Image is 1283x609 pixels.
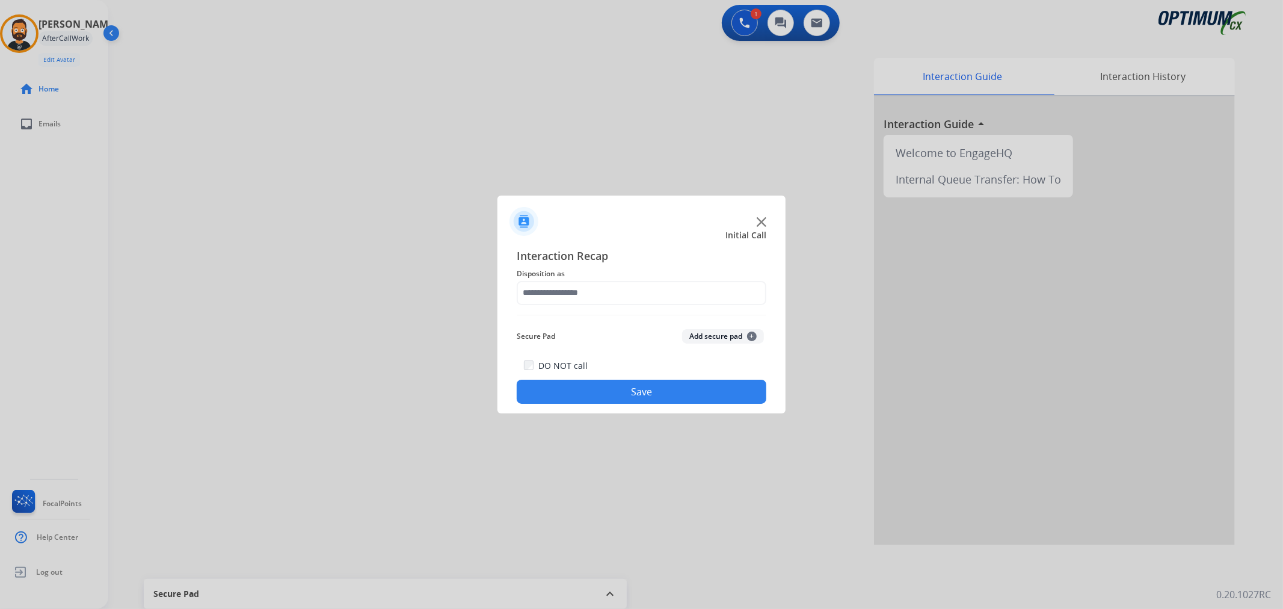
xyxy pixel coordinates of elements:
[517,267,766,281] span: Disposition as
[517,329,555,344] span: Secure Pad
[509,207,538,236] img: contactIcon
[517,380,766,404] button: Save
[682,329,764,344] button: Add secure pad+
[725,229,766,241] span: Initial Call
[517,247,766,267] span: Interaction Recap
[747,332,757,341] span: +
[538,360,588,372] label: DO NOT call
[1216,587,1271,602] p: 0.20.1027RC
